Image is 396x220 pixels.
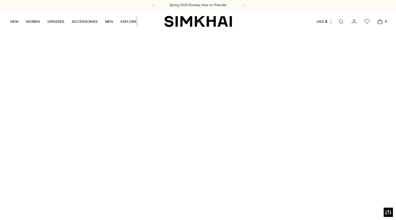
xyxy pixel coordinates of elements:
a: EXPLORE [120,15,137,28]
span: 0 [383,19,389,24]
button: USD $ [316,15,333,28]
a: WOMEN [26,15,40,28]
a: ACCESSORIES [72,15,98,28]
a: NEW [10,15,18,28]
a: SIMKHAI [164,15,232,27]
a: MEN [105,15,113,28]
a: DRESSES [47,15,64,28]
a: Wishlist [361,15,373,28]
a: Go to the account page [348,15,360,28]
a: Open search modal [335,15,347,28]
a: Open cart modal [374,15,386,28]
